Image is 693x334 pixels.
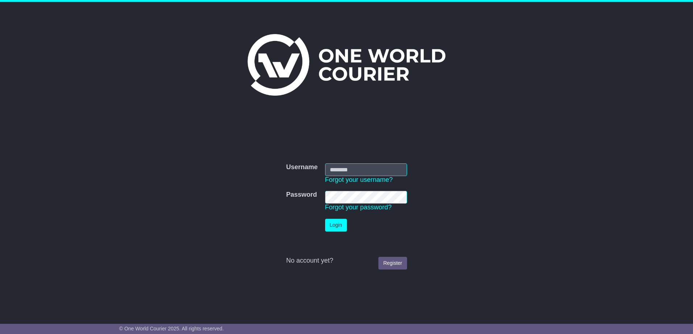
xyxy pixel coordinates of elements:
a: Register [378,257,407,270]
label: Password [286,191,317,199]
a: Forgot your password? [325,204,392,211]
label: Username [286,163,318,171]
button: Login [325,219,347,231]
a: Forgot your username? [325,176,393,183]
div: No account yet? [286,257,407,265]
span: © One World Courier 2025. All rights reserved. [119,326,224,331]
img: One World [248,34,445,96]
